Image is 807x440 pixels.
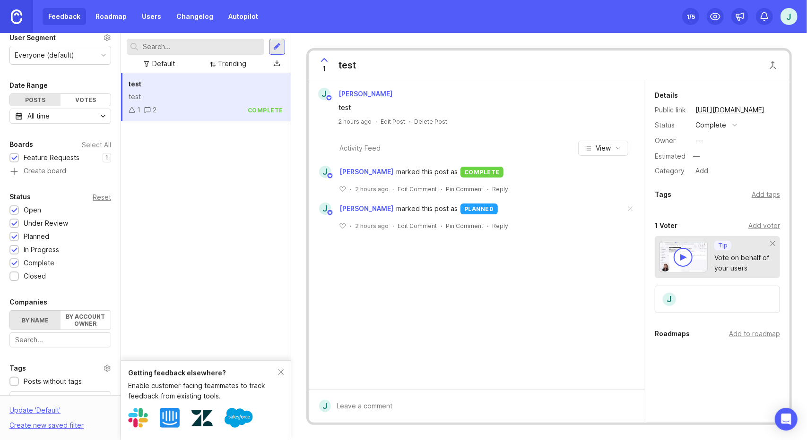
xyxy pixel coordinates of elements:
[326,94,333,102] img: member badge
[752,189,780,200] div: Add tags
[327,172,334,179] img: member badge
[578,141,628,156] button: View
[398,185,437,193] div: Edit Comment
[392,185,394,193] div: ·
[492,185,508,193] div: Reply
[414,118,447,126] div: Delete Post
[313,203,396,215] a: J[PERSON_NAME]
[137,105,140,115] div: 1
[93,195,111,200] div: Reset
[375,118,377,126] div: ·
[441,185,442,193] div: ·
[460,167,503,178] div: complete
[409,118,410,126] div: ·
[61,311,111,330] label: By account owner
[225,404,253,432] img: Salesforce logo
[24,205,41,215] div: Open
[718,242,728,249] p: Tip
[696,135,703,146] div: —
[655,90,678,101] div: Details
[764,56,782,75] button: Close button
[396,203,458,214] span: marked this post as
[714,253,771,273] div: Vote on behalf of your users
[129,92,283,102] div: test
[686,10,695,23] div: 1 /5
[338,102,626,113] div: test
[350,185,351,193] div: ·
[655,153,686,160] div: Estimated
[171,8,219,25] a: Changelog
[312,88,400,100] a: J[PERSON_NAME]
[662,292,677,307] div: J
[338,118,372,126] a: 2 hours ago
[338,90,392,98] span: [PERSON_NAME]
[659,241,708,272] img: video-thumbnail-vote-d41b83416815613422e2ca741bf692cc.jpg
[492,222,508,230] div: Reply
[248,106,283,114] div: complete
[90,8,132,25] a: Roadmap
[392,222,394,230] div: ·
[9,191,31,203] div: Status
[24,245,59,255] div: In Progress
[693,104,767,116] a: [URL][DOMAIN_NAME]
[136,8,167,25] a: Users
[105,154,108,161] p: 1
[655,166,688,176] div: Category
[11,9,22,24] img: Canny Home
[398,222,437,230] div: Edit Comment
[27,111,50,121] div: All time
[9,168,111,176] a: Create board
[319,166,331,178] div: J
[61,94,111,106] div: Votes
[355,185,389,193] span: 2 hours ago
[446,222,483,230] div: Pin Comment
[682,8,699,25] button: 1/5
[24,376,82,387] div: Posts without tags
[655,135,688,146] div: Owner
[338,59,356,72] div: test
[191,407,213,429] img: Zendesk logo
[339,203,393,214] span: [PERSON_NAME]
[396,167,458,177] span: marked this post as
[381,118,405,126] div: Edit Post
[143,42,260,52] input: Search...
[24,218,68,228] div: Under Review
[24,152,79,163] div: Feature Requests
[350,222,351,230] div: ·
[82,142,111,147] div: Select All
[15,335,105,345] input: Search...
[318,88,330,100] div: J
[693,165,711,177] div: Add
[695,120,726,130] div: complete
[129,80,141,88] span: test
[9,80,48,91] div: Date Range
[10,94,61,106] div: Posts
[327,209,334,216] img: member badge
[460,203,498,214] div: planned
[729,329,780,339] div: Add to roadmap
[9,32,56,43] div: User Segment
[781,8,798,25] button: J
[9,296,47,308] div: Companies
[24,258,54,268] div: Complete
[655,189,671,200] div: Tags
[655,105,688,115] div: Public link
[319,203,331,215] div: J
[441,222,442,230] div: ·
[9,405,61,420] div: Update ' Default '
[24,231,49,242] div: Planned
[655,120,688,130] div: Status
[487,185,488,193] div: ·
[9,420,84,431] div: Create new saved filter
[128,381,278,401] div: Enable customer-facing teammates to track feedback from existing tools.
[9,139,33,150] div: Boards
[355,222,389,230] span: 2 hours ago
[339,167,393,177] span: [PERSON_NAME]
[160,408,180,428] img: Intercom logo
[128,368,278,378] div: Getting feedback elsewhere?
[128,408,148,428] img: Slack logo
[339,143,381,153] div: Activity Feed
[313,166,396,178] a: J[PERSON_NAME]
[655,220,677,231] div: 1 Voter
